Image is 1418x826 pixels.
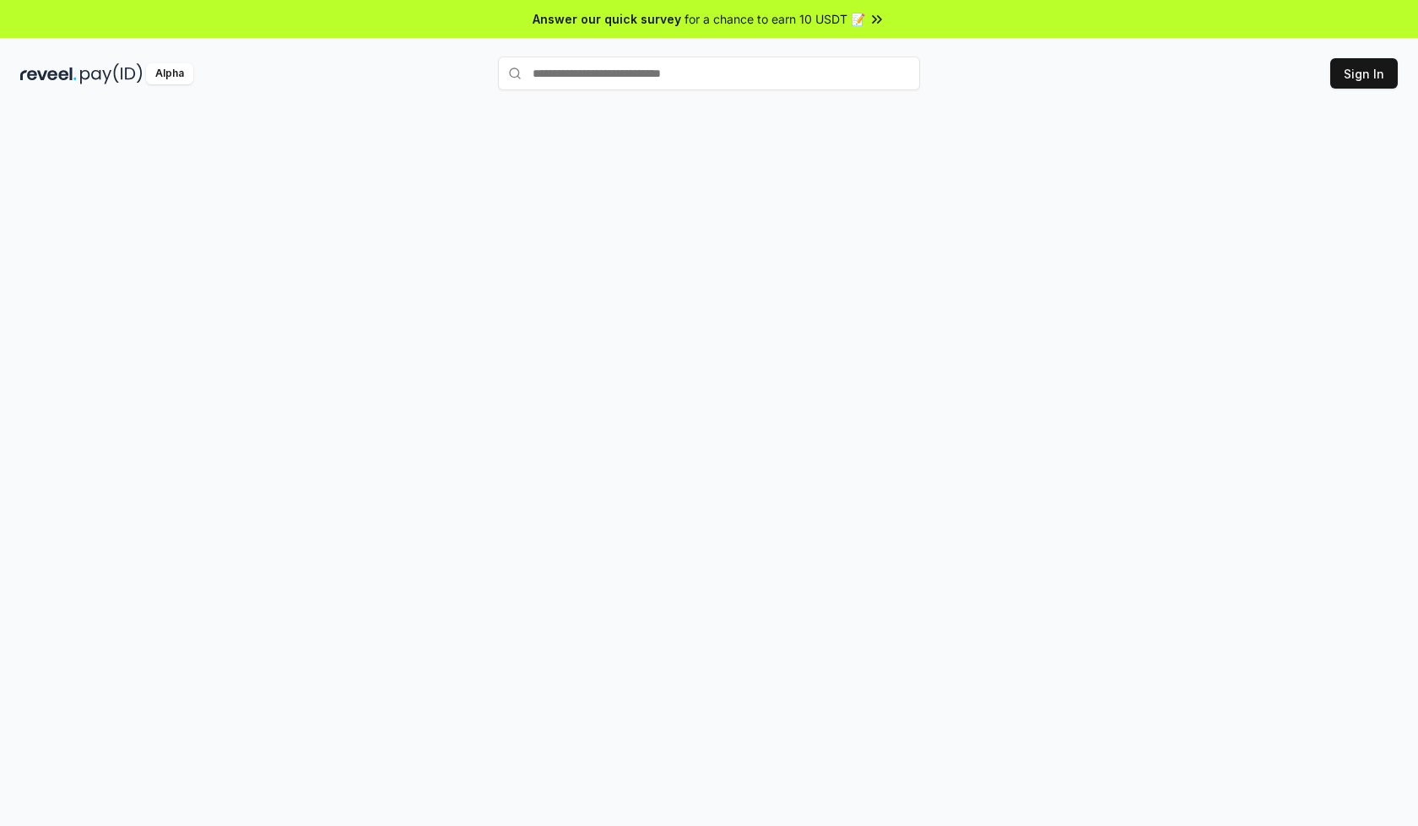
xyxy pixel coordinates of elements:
[533,10,681,28] span: Answer our quick survey
[20,63,77,84] img: reveel_dark
[146,63,193,84] div: Alpha
[1330,58,1398,89] button: Sign In
[685,10,865,28] span: for a chance to earn 10 USDT 📝
[80,63,143,84] img: pay_id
